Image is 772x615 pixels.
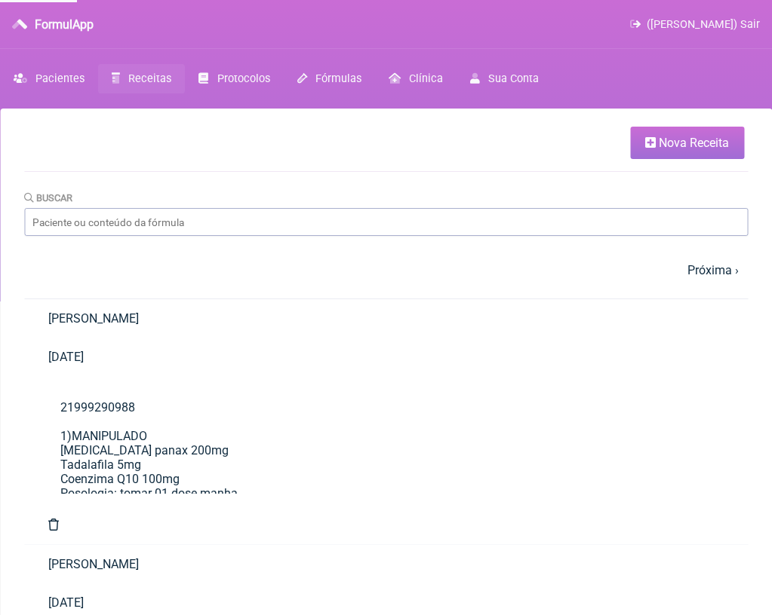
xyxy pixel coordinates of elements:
[98,64,185,93] a: Receitas
[185,64,283,93] a: Protocolos
[409,72,443,85] span: Clínica
[24,254,748,286] nav: pager
[315,72,361,85] span: Fórmulas
[659,136,729,150] span: Nova Receita
[36,388,736,494] a: 219992909881)MANIPULADO[MEDICAL_DATA] panax 200mgTadalafila 5mgCoenzima Q10 100mgPosologia: tomar...
[35,17,94,32] h3: FormulApp
[24,208,748,236] input: Paciente ou conteúdo da fórmula
[24,192,72,203] label: Buscar
[24,299,748,338] a: [PERSON_NAME]
[128,72,171,85] span: Receitas
[284,64,375,93] a: Fórmulas
[217,72,270,85] span: Protocolos
[24,545,748,583] a: [PERSON_NAME]
[630,127,744,159] a: Nova Receita
[375,64,457,93] a: Clínica
[457,64,552,93] a: Sua Conta
[647,18,760,31] span: ([PERSON_NAME]) Sair
[35,72,85,85] span: Pacientes
[687,263,739,277] a: Próxima ›
[488,72,539,85] span: Sua Conta
[24,338,748,376] a: [DATE]
[630,18,760,31] a: ([PERSON_NAME]) Sair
